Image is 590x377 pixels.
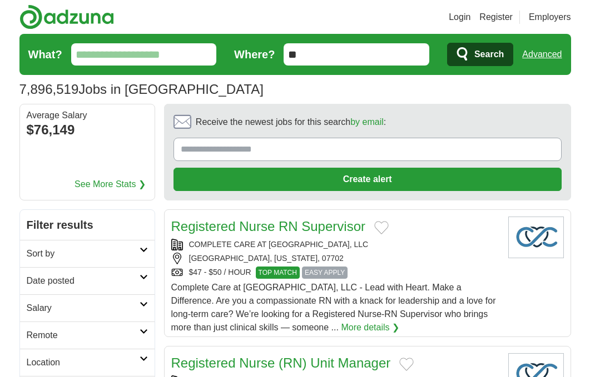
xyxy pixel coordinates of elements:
a: Registered Nurse (RN) Unit Manager [171,355,391,370]
div: $47 - $50 / HOUR [171,267,499,279]
label: What? [28,46,62,63]
div: [GEOGRAPHIC_DATA], [US_STATE], 07702 [171,253,499,264]
a: Registered Nurse RN Supervisor [171,219,365,234]
h2: Sort by [27,247,140,260]
a: Login [449,11,470,24]
a: Salary [20,294,155,321]
img: Company logo [508,217,564,258]
span: TOP MATCH [256,267,300,279]
h2: Date posted [27,274,140,288]
div: $76,149 [27,120,148,140]
span: Search [474,43,504,66]
h2: Filter results [20,210,155,240]
button: Add to favorite jobs [374,221,389,234]
span: Complete Care at [GEOGRAPHIC_DATA], LLC - Lead with Heart. Make a Difference. Are you a compassio... [171,283,496,332]
a: Advanced [522,43,562,66]
h1: Jobs in [GEOGRAPHIC_DATA] [19,82,264,97]
h2: Location [27,356,140,369]
a: See More Stats ❯ [75,178,146,191]
a: Sort by [20,240,155,267]
h2: Salary [27,301,140,315]
button: Search [447,43,513,66]
span: Receive the newest jobs for this search : [196,115,386,129]
button: Add to favorite jobs [399,358,414,371]
label: Where? [234,46,275,63]
a: Date posted [20,267,155,294]
img: Adzuna logo [19,4,114,29]
a: More details ❯ [341,321,399,334]
button: Create alert [173,168,562,191]
a: Remote [20,321,155,349]
div: Average Salary [27,111,148,120]
div: COMPLETE CARE AT [GEOGRAPHIC_DATA], LLC [171,239,499,250]
a: Register [479,11,513,24]
h2: Remote [27,329,140,342]
a: Location [20,349,155,376]
a: Employers [529,11,571,24]
a: by email [350,117,384,127]
span: 7,896,519 [19,79,79,99]
span: EASY APPLY [302,267,348,279]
